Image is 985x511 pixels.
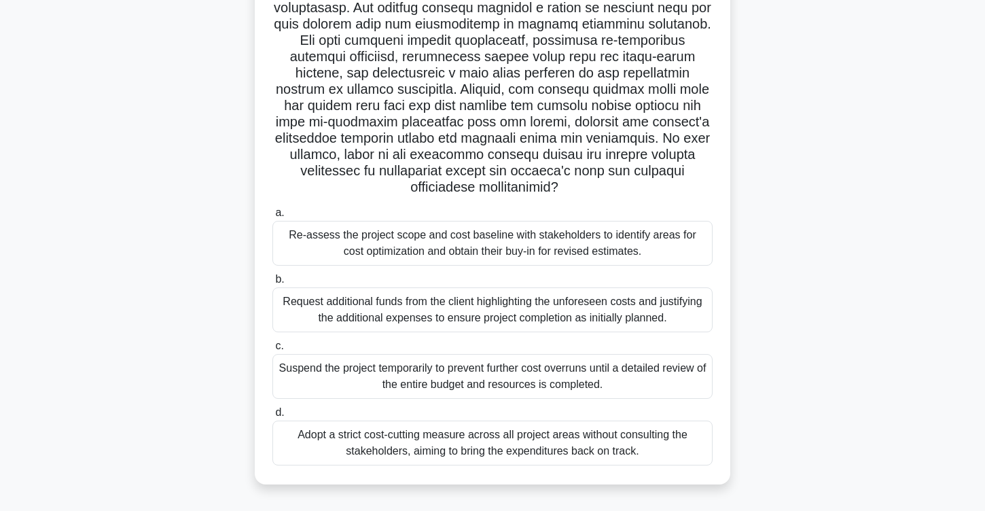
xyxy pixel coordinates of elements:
[275,207,284,218] span: a.
[275,340,283,351] span: c.
[272,221,713,266] div: Re-assess the project scope and cost baseline with stakeholders to identify areas for cost optimi...
[272,354,713,399] div: Suspend the project temporarily to prevent further cost overruns until a detailed review of the e...
[272,287,713,332] div: Request additional funds from the client highlighting the unforeseen costs and justifying the add...
[272,421,713,465] div: Adopt a strict cost-cutting measure across all project areas without consulting the stakeholders,...
[275,273,284,285] span: b.
[275,406,284,418] span: d.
